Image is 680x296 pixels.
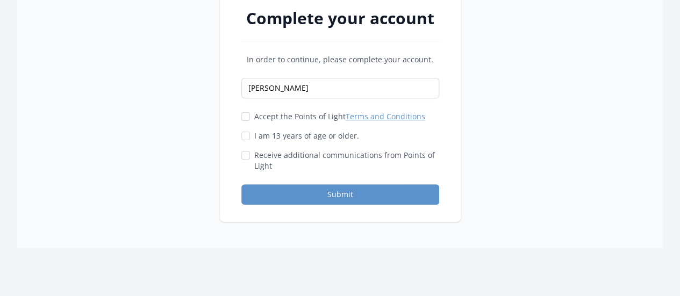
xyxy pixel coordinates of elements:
h2: Complete your account [241,9,439,28]
button: Submit [241,184,439,205]
label: I am 13 years of age or older. [254,131,359,141]
a: Terms and Conditions [346,111,425,121]
label: Receive additional communications from Points of Light [254,150,439,171]
input: Name [241,78,439,98]
p: In order to continue, please complete your account. [241,54,439,65]
label: Accept the Points of Light [254,111,425,122]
